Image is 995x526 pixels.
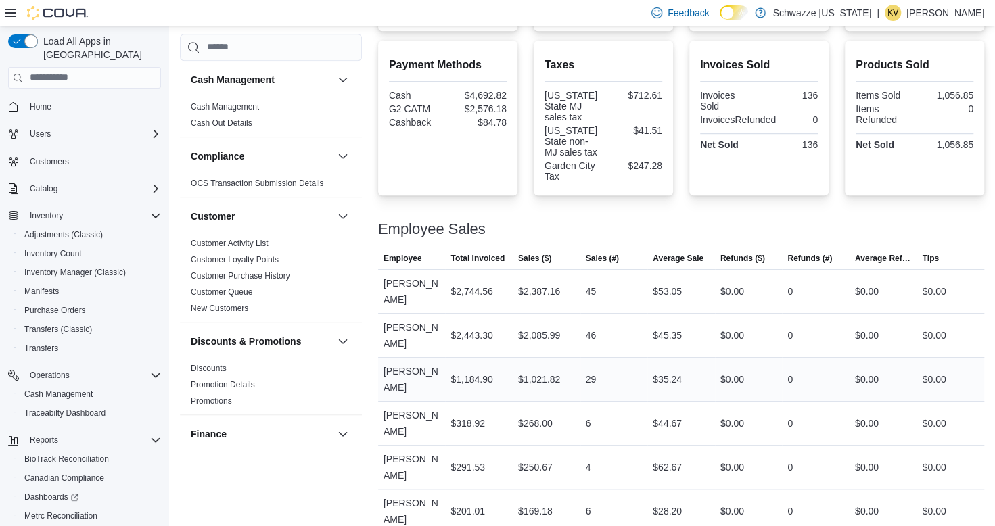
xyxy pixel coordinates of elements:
div: $62.67 [653,459,682,475]
div: 29 [586,371,597,387]
div: [PERSON_NAME] [378,446,446,489]
a: Metrc Reconciliation [19,508,103,524]
span: Transfers (Classic) [19,321,161,337]
div: $44.67 [653,415,682,431]
a: Purchase Orders [19,302,91,318]
span: OCS Transaction Submission Details [191,178,324,189]
span: Transfers [19,340,161,356]
span: Inventory Manager (Classic) [19,264,161,281]
div: [US_STATE] State MJ sales tax [545,90,601,122]
div: $0.00 [855,459,879,475]
p: | [877,5,879,21]
span: Metrc Reconciliation [24,510,97,521]
button: Reports [3,431,166,450]
button: Cash Management [335,72,351,88]
span: Home [24,98,161,115]
button: Inventory [3,206,166,225]
div: Cash Management [180,99,362,137]
a: Customer Loyalty Points [191,255,279,264]
div: Kristine Valdez [885,5,901,21]
span: Canadian Compliance [24,473,104,483]
div: 136 [762,90,818,101]
p: [PERSON_NAME] [906,5,984,21]
button: Users [24,126,56,142]
h3: Cash Management [191,73,275,87]
div: 6 [586,415,591,431]
span: Reports [24,432,161,448]
div: $1,184.90 [450,371,492,387]
div: Items Refunded [856,103,912,125]
span: Sales ($) [518,253,551,264]
div: $84.78 [450,117,507,128]
a: Transfers (Classic) [19,321,97,337]
span: Customer Loyalty Points [191,254,279,265]
a: Customer Activity List [191,239,269,248]
div: $0.00 [720,283,744,300]
button: Compliance [191,149,332,163]
button: Canadian Compliance [14,469,166,487]
div: [US_STATE] State non-MJ sales tax [545,125,601,158]
span: Metrc Reconciliation [19,508,161,524]
img: Cova [27,6,88,20]
span: Tips [922,253,938,264]
div: $1,021.82 [518,371,560,387]
div: $2,744.56 [450,283,492,300]
div: 0 [787,327,793,343]
span: Load All Apps in [GEOGRAPHIC_DATA] [38,34,161,62]
button: Customers [3,151,166,171]
button: Customer [335,208,351,224]
span: Promotion Details [191,379,255,390]
div: Cashback [389,117,445,128]
div: $0.00 [855,283,879,300]
button: Inventory Manager (Classic) [14,263,166,282]
span: Cash Out Details [191,118,252,128]
strong: Net Sold [700,139,739,150]
span: Average Refund [855,253,912,264]
div: $0.00 [720,371,744,387]
div: 0 [781,114,818,125]
button: Discounts & Promotions [191,335,332,348]
span: Discounts [191,363,227,374]
a: Customers [24,153,74,170]
span: Purchase Orders [24,305,86,316]
span: Customer Queue [191,287,252,297]
button: Operations [24,367,75,383]
button: Transfers [14,339,166,358]
div: InvoicesRefunded [700,114,776,125]
span: Dashboards [24,492,78,502]
div: $0.00 [855,503,879,519]
div: Finance [180,453,362,491]
a: Customer Queue [191,287,252,297]
a: Dashboards [14,487,166,506]
div: Cash [389,90,445,101]
button: Inventory Count [14,244,166,263]
button: Purchase Orders [14,301,166,320]
a: Home [24,99,57,115]
div: $0.00 [720,503,744,519]
h3: Discounts & Promotions [191,335,301,348]
span: Customers [24,153,161,170]
div: $2,387.16 [518,283,560,300]
button: Users [3,124,166,143]
button: Discounts & Promotions [335,333,351,350]
div: $291.53 [450,459,485,475]
span: Home [30,101,51,112]
a: OCS Transaction Submission Details [191,178,324,188]
div: $53.05 [653,283,682,300]
div: $0.00 [855,415,879,431]
a: Canadian Compliance [19,470,110,486]
span: Inventory Count [24,248,82,259]
div: 0 [917,103,973,114]
h2: Taxes [545,57,662,73]
div: Items Sold [856,90,912,101]
div: $2,576.18 [450,103,507,114]
button: Traceabilty Dashboard [14,404,166,423]
div: $2,085.99 [518,327,560,343]
button: Compliance [335,148,351,164]
button: Transfers (Classic) [14,320,166,339]
div: 1,056.85 [917,90,973,101]
span: Refunds ($) [720,253,765,264]
span: Refunds (#) [787,253,832,264]
a: Transfers [19,340,64,356]
div: G2 CATM [389,103,445,114]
